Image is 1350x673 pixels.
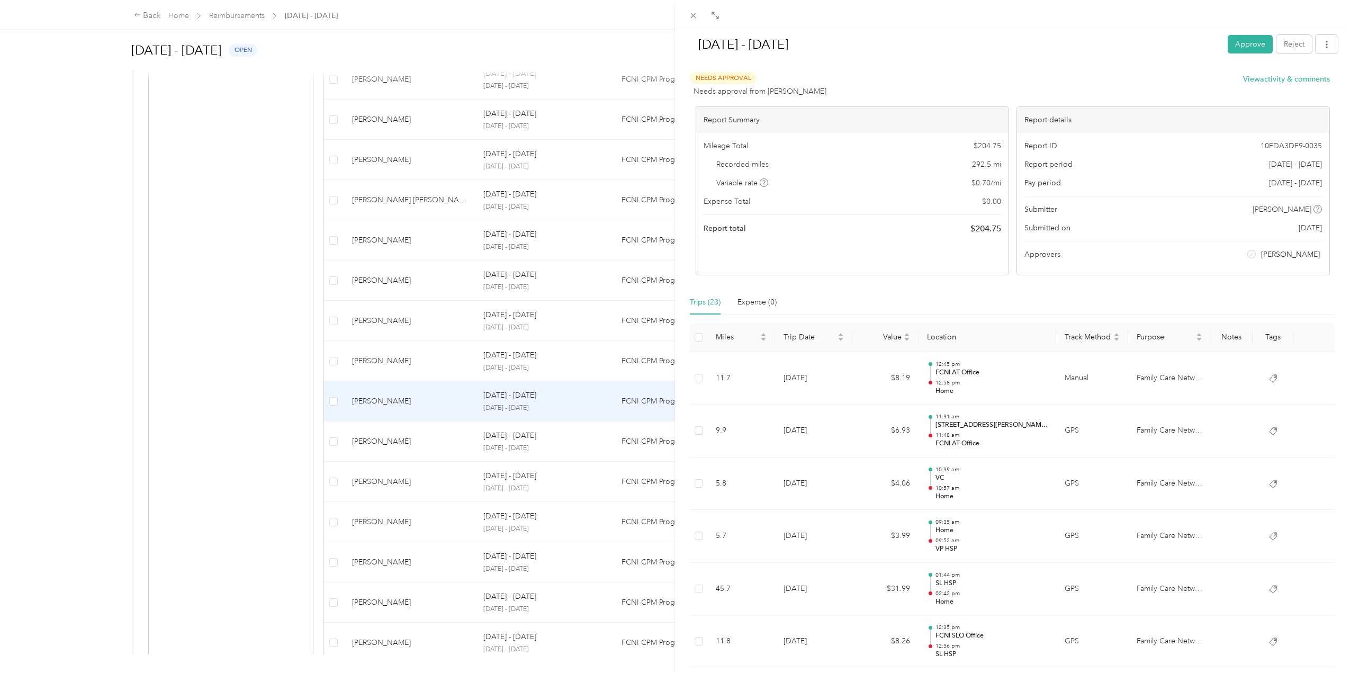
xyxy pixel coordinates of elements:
p: FCNI AT Office [935,368,1048,378]
td: $8.26 [852,615,919,668]
td: Family Care Network [1128,615,1211,668]
span: caret-up [904,331,910,338]
th: Miles [707,323,775,352]
p: 12:56 pm [935,642,1048,650]
span: $ 204.75 [970,222,1001,235]
td: [DATE] [775,563,852,616]
span: Mileage Total [704,140,748,151]
th: Track Method [1056,323,1128,352]
td: GPS [1056,405,1128,457]
td: [DATE] [775,352,852,405]
p: 12:58 pm [935,379,1048,387]
p: FCNI AT Office [935,439,1048,448]
span: Report total [704,223,746,234]
span: Pay period [1024,177,1061,189]
p: Home [935,526,1048,535]
div: Report Summary [696,107,1009,133]
span: caret-down [904,336,910,343]
td: [DATE] [775,615,852,668]
td: Family Care Network [1128,405,1211,457]
span: [DATE] [1299,222,1322,234]
span: Report ID [1024,140,1057,151]
th: Purpose [1128,323,1211,352]
p: SL HSP [935,650,1048,659]
th: Location [919,323,1057,352]
td: [DATE] [775,405,852,457]
td: $3.99 [852,510,919,563]
p: Home [935,492,1048,501]
button: Reject [1276,35,1312,53]
p: VC [935,473,1048,483]
p: 09:52 am [935,537,1048,544]
iframe: Everlance-gr Chat Button Frame [1291,614,1350,673]
span: Report period [1024,159,1073,170]
td: 11.7 [707,352,775,405]
td: $8.19 [852,352,919,405]
span: Needs approval from [PERSON_NAME] [694,86,826,97]
span: caret-down [1196,336,1202,343]
span: Miles [716,333,758,342]
span: caret-down [760,336,767,343]
p: 10:57 am [935,484,1048,492]
span: caret-up [1196,331,1202,338]
span: 292.5 mi [972,159,1001,170]
button: Viewactivity & comments [1243,74,1330,85]
td: GPS [1056,457,1128,510]
td: 11.8 [707,615,775,668]
th: Tags [1253,323,1294,352]
td: 5.8 [707,457,775,510]
span: $ 0.70 / mi [971,177,1001,189]
span: Variable rate [716,177,768,189]
p: 01:44 pm [935,571,1048,579]
td: Family Care Network [1128,352,1211,405]
span: Submitted on [1024,222,1070,234]
p: 12:45 pm [935,361,1048,368]
p: 02:42 pm [935,590,1048,597]
p: SL HSP [935,579,1048,588]
div: Report details [1017,107,1329,133]
span: Approvers [1024,249,1060,260]
span: Value [861,333,902,342]
td: Manual [1056,352,1128,405]
span: Expense Total [704,196,750,207]
span: Track Method [1065,333,1111,342]
td: $6.93 [852,405,919,457]
th: Value [852,323,919,352]
span: caret-up [760,331,767,338]
span: [DATE] - [DATE] [1269,177,1322,189]
div: Expense (0) [737,297,777,308]
p: VP HSP [935,544,1048,554]
td: $31.99 [852,563,919,616]
span: [DATE] - [DATE] [1269,159,1322,170]
td: 5.7 [707,510,775,563]
td: 9.9 [707,405,775,457]
span: 10FDA3DF9-0035 [1261,140,1322,151]
p: 12:35 pm [935,624,1048,631]
td: Family Care Network [1128,563,1211,616]
p: Home [935,597,1048,607]
h1: Sep 15 - 28, 2025 [687,32,1220,57]
p: [STREET_ADDRESS][PERSON_NAME][PERSON_NAME] [935,420,1048,430]
p: 11:31 am [935,413,1048,420]
td: GPS [1056,615,1128,668]
span: [PERSON_NAME] [1261,249,1320,260]
button: Approve [1228,35,1273,53]
th: Trip Date [775,323,852,352]
div: Trips (23) [690,297,721,308]
span: [PERSON_NAME] [1253,204,1311,215]
span: Purpose [1137,333,1194,342]
th: Notes [1211,323,1252,352]
td: [DATE] [775,510,852,563]
span: Recorded miles [716,159,769,170]
span: caret-up [1113,331,1120,338]
p: Home [935,387,1048,396]
td: [DATE] [775,457,852,510]
span: $ 0.00 [982,196,1001,207]
td: GPS [1056,510,1128,563]
span: caret-down [1113,336,1120,343]
td: Family Care Network [1128,457,1211,510]
p: FCNI SLO Office [935,631,1048,641]
span: caret-down [838,336,844,343]
td: Family Care Network [1128,510,1211,563]
span: Trip Date [784,333,835,342]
